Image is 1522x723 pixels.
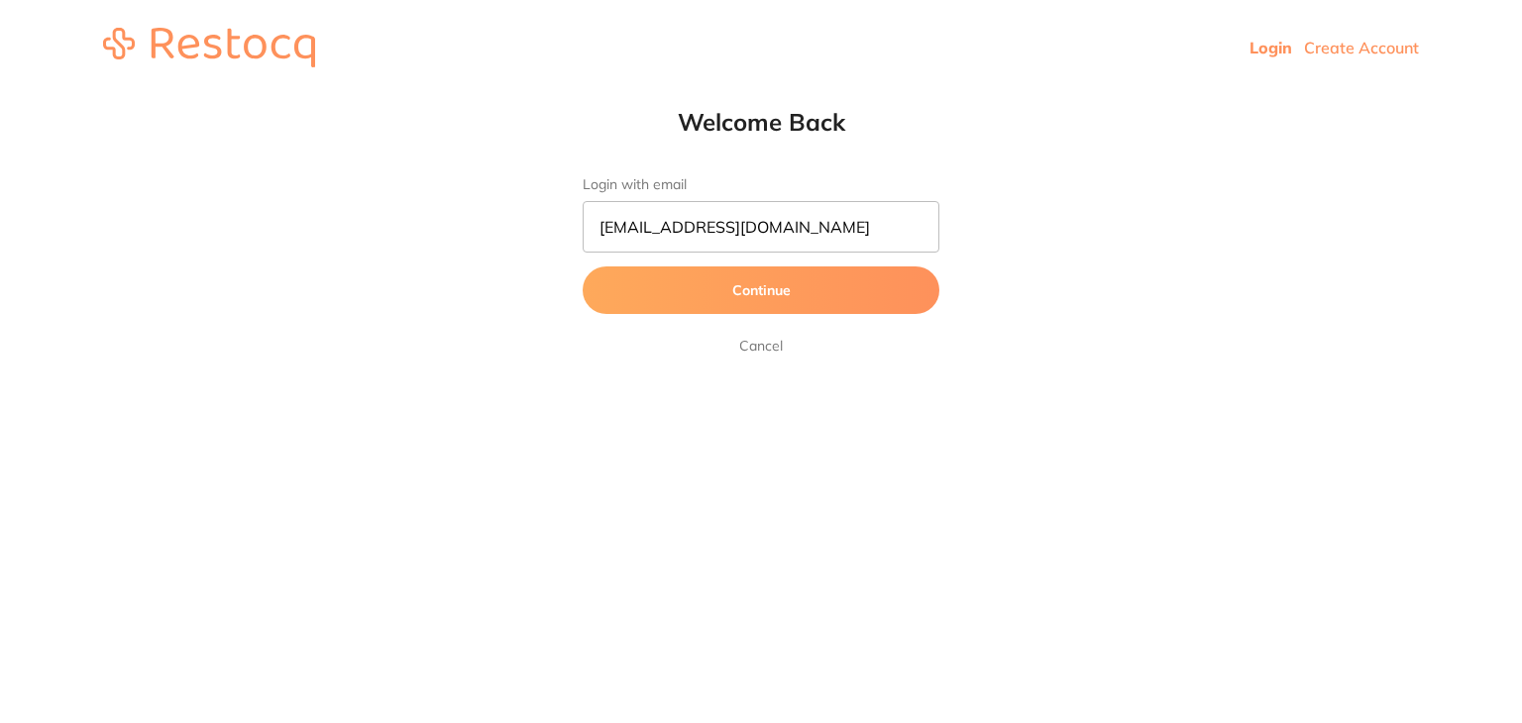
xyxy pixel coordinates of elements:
[103,28,315,67] img: restocq_logo.svg
[583,176,939,193] label: Login with email
[583,266,939,314] button: Continue
[1304,38,1419,57] a: Create Account
[543,107,979,137] h1: Welcome Back
[735,334,787,358] a: Cancel
[1250,38,1292,57] a: Login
